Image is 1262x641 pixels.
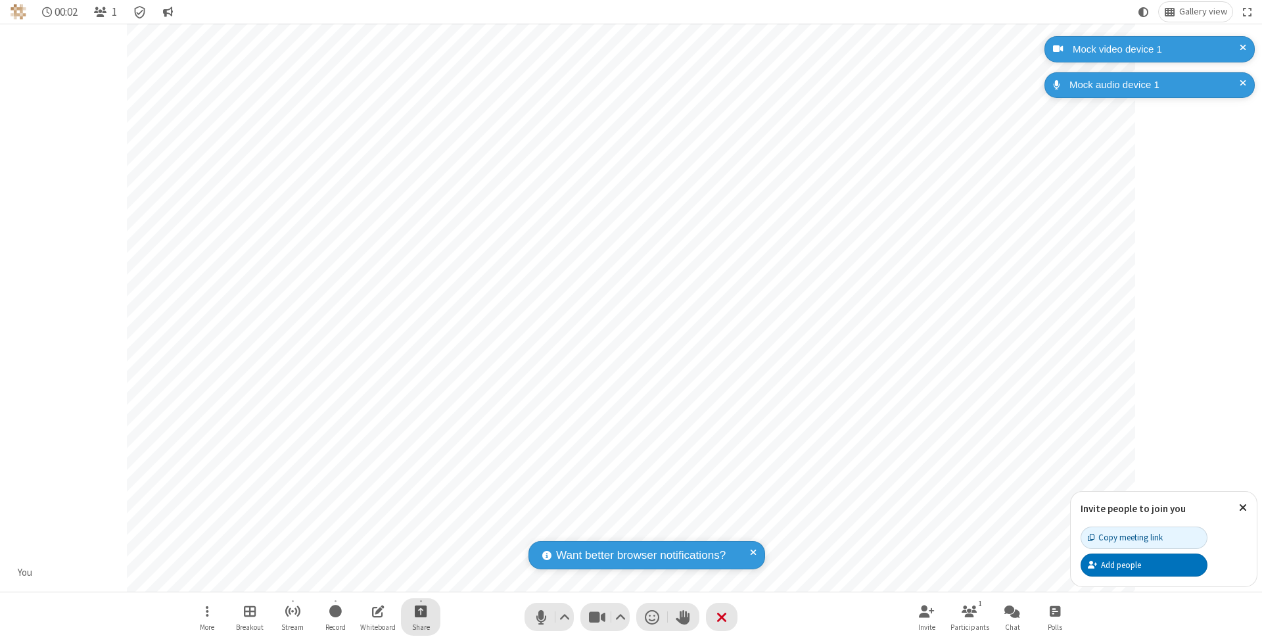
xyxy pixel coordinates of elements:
span: More [200,623,214,631]
button: Conversation [157,2,178,22]
span: Breakout [236,623,264,631]
button: Open menu [187,598,227,636]
span: Polls [1048,623,1062,631]
img: QA Selenium DO NOT DELETE OR CHANGE [11,4,26,20]
span: 00:02 [55,6,78,18]
label: Invite people to join you [1081,502,1186,515]
button: Copy meeting link [1081,527,1207,549]
span: 1 [112,6,117,18]
button: Open chat [993,598,1032,636]
div: Mock audio device 1 [1065,78,1245,93]
button: Open poll [1035,598,1075,636]
button: Fullscreen [1238,2,1257,22]
div: Copy meeting link [1088,531,1163,544]
div: You [13,565,37,581]
button: Change layout [1159,2,1232,22]
button: Open participant list [88,2,122,22]
div: Mock video device 1 [1068,42,1245,57]
button: Close popover [1229,492,1257,524]
button: Open participant list [950,598,989,636]
span: Chat [1005,623,1020,631]
span: Stream [281,623,304,631]
button: Start sharing [401,598,440,636]
span: Invite [918,623,935,631]
span: Participants [950,623,989,631]
button: Video setting [612,603,630,631]
span: Record [325,623,346,631]
div: 1 [975,598,986,609]
button: Send a reaction [636,603,668,631]
button: Mute (⌘+Shift+A) [525,603,574,631]
button: Raise hand [668,603,699,631]
button: Audio settings [556,603,574,631]
button: Invite participants (⌘+Shift+I) [907,598,947,636]
div: Meeting details Encryption enabled [128,2,152,22]
span: Gallery view [1179,7,1227,17]
button: Using system theme [1133,2,1154,22]
span: Want better browser notifications? [556,547,726,564]
span: Share [412,623,430,631]
button: Open shared whiteboard [358,598,398,636]
div: Timer [37,2,83,22]
button: Manage Breakout Rooms [230,598,269,636]
button: End or leave meeting [706,603,737,631]
button: Add people [1081,554,1207,576]
span: Whiteboard [360,623,396,631]
button: Start recording [315,598,355,636]
button: Start streaming [273,598,312,636]
button: Stop video (⌘+Shift+V) [580,603,630,631]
